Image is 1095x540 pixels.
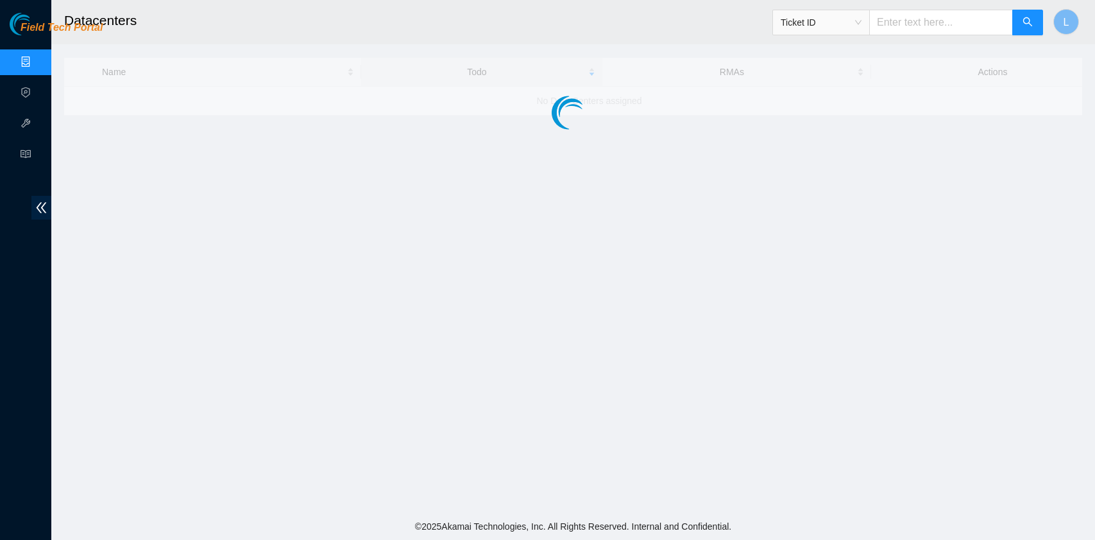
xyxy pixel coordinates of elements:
span: Field Tech Portal [21,22,103,34]
span: Ticket ID [781,13,862,32]
span: double-left [31,196,51,220]
button: L [1053,9,1079,35]
a: Akamai TechnologiesField Tech Portal [10,23,103,40]
span: L [1064,14,1069,30]
button: search [1012,10,1043,35]
footer: © 2025 Akamai Technologies, Inc. All Rights Reserved. Internal and Confidential. [51,513,1095,540]
input: Enter text here... [869,10,1013,35]
img: Akamai Technologies [10,13,65,35]
span: search [1023,17,1033,29]
span: read [21,143,31,169]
